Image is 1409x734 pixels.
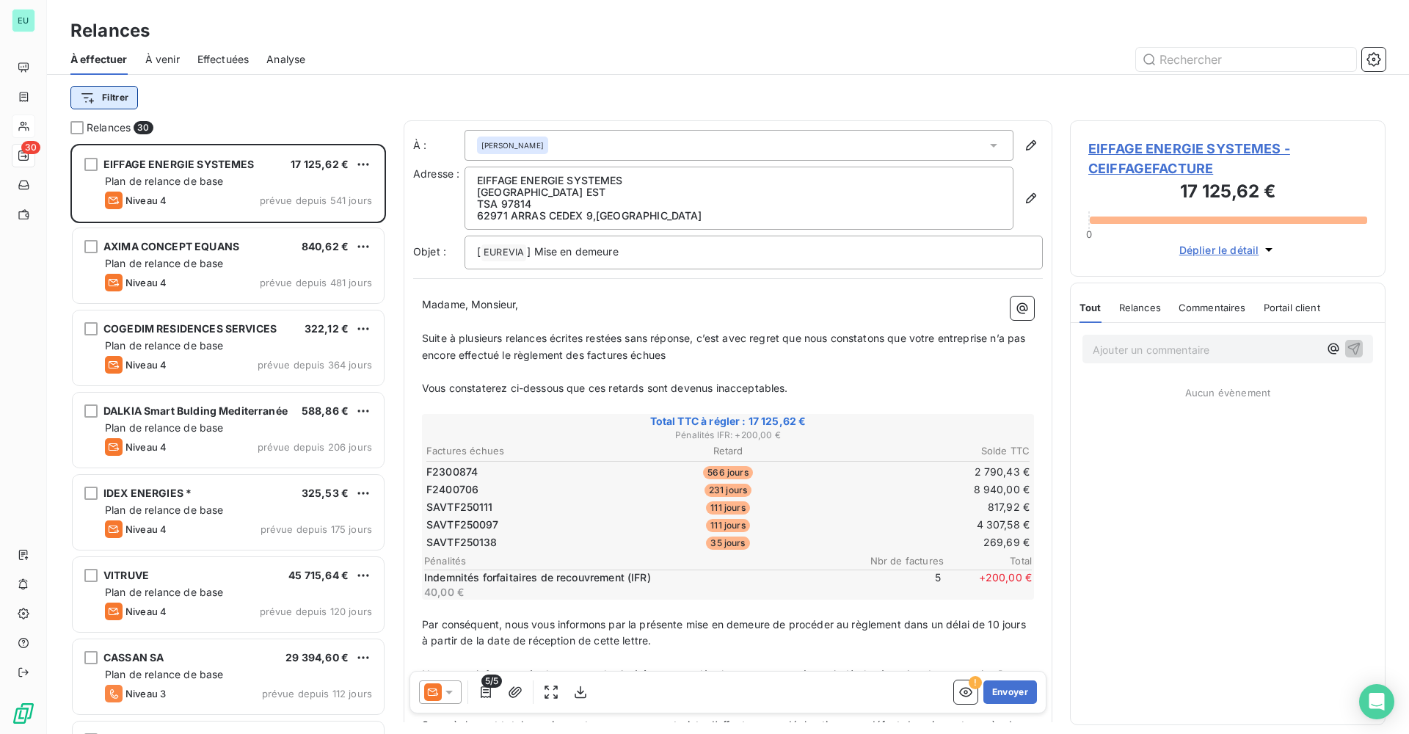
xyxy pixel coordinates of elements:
p: Indemnités forfaitaires de recouvrement (IFR) [424,570,850,585]
span: + 200,00 € [944,570,1032,600]
span: 111 jours [706,519,749,532]
h3: Relances [70,18,150,44]
span: Total TTC à régler : 17 125,62 € [424,414,1032,429]
span: Plan de relance de base [105,257,223,269]
span: SAVTF250111 [426,500,493,515]
span: 322,12 € [305,322,349,335]
span: Plan de relance de base [105,421,223,434]
span: F2300874 [426,465,478,479]
span: prévue depuis 364 jours [258,359,372,371]
span: Niveau 4 [125,523,167,535]
span: prévue depuis 206 jours [258,441,372,453]
button: Déplier le détail [1175,241,1281,258]
span: Plan de relance de base [105,175,223,187]
span: SAVTF250097 [426,517,499,532]
span: Relances [1119,302,1161,313]
a: 30 [12,144,34,167]
td: 2 790,43 € [830,464,1030,480]
span: Niveau 4 [125,359,167,371]
span: 30 [134,121,153,134]
span: [ [477,245,481,258]
td: 4 307,58 € [830,517,1030,533]
span: Par conséquent, nous vous informons par la présente mise en demeure de procéder au règlement dans... [422,618,1029,647]
div: Open Intercom Messenger [1359,684,1394,719]
span: F2400706 [426,482,478,497]
div: EU [12,9,35,32]
span: COGEDIM RESIDENCES SERVICES [103,322,277,335]
td: 269,69 € [830,534,1030,550]
span: 45 715,64 € [288,569,349,581]
span: 5 [853,570,941,600]
img: Logo LeanPay [12,702,35,725]
span: Nous vous informons également que les intérêts au taux légal commenceront à courir dès la récepti... [422,668,1030,697]
span: 30 [21,141,40,154]
span: Niveau 4 [125,277,167,288]
span: Niveau 4 [125,195,167,206]
span: 231 jours [704,484,751,497]
span: Pénalités IFR : + 200,00 € [424,429,1032,442]
span: Plan de relance de base [105,504,223,516]
span: 588,86 € [302,404,349,417]
span: EIFFAGE ENERGIE SYSTEMES [103,158,255,170]
button: Filtrer [70,86,138,109]
span: Niveau 4 [125,606,167,617]
span: prévue depuis 541 jours [260,195,372,206]
p: EIFFAGE ENERGIE SYSTEMES [477,175,1001,186]
p: 40,00 € [424,585,850,600]
span: Aucun évènement [1185,387,1270,399]
span: À effectuer [70,52,128,67]
span: Adresse : [413,167,459,180]
span: Pénalités [424,555,856,567]
p: TSA 97814 [477,198,1001,210]
span: Vous constaterez ci-dessous que ces retards sont devenus inacceptables. [422,382,788,394]
p: 62971 ARRAS CEDEX 9 , [GEOGRAPHIC_DATA] [477,210,1001,222]
span: CASSAN SA [103,651,164,664]
p: [GEOGRAPHIC_DATA] EST [477,186,1001,198]
span: Plan de relance de base [105,339,223,352]
span: VITRUVE [103,569,149,581]
span: Total [944,555,1032,567]
span: 17 125,62 € [291,158,349,170]
span: DALKIA Smart Bulding Mediterranée [103,404,288,417]
th: Solde TTC [830,443,1030,459]
span: Portail client [1264,302,1320,313]
span: EIFFAGE ENERGIE SYSTEMES - CEIFFAGEFACTURE [1088,139,1367,178]
span: AXIMA CONCEPT EQUANS [103,240,239,252]
input: Rechercher [1136,48,1356,71]
span: 0 [1086,228,1092,240]
th: Factures échues [426,443,626,459]
div: grid [70,144,386,734]
span: 325,53 € [302,487,349,499]
span: ] Mise en demeure [527,245,619,258]
span: Analyse [266,52,305,67]
span: Niveau 4 [125,441,167,453]
label: À : [413,138,465,153]
td: 817,92 € [830,499,1030,515]
span: Objet : [413,245,446,258]
span: À venir [145,52,180,67]
span: Tout [1079,302,1102,313]
span: Nbr de factures [856,555,944,567]
span: Suite à plusieurs relances écrites restées sans réponse, c’est avec regret que nous constatons qu... [422,332,1029,361]
td: 8 940,00 € [830,482,1030,498]
span: Madame, Monsieur, [422,298,519,310]
span: Déplier le détail [1179,242,1259,258]
span: 111 jours [706,501,749,515]
span: [PERSON_NAME] [481,140,544,150]
h3: 17 125,62 € [1088,178,1367,208]
span: Relances [87,120,131,135]
span: 5/5 [481,675,502,688]
span: prévue depuis 112 jours [262,688,372,700]
span: prévue depuis 175 jours [261,523,372,535]
span: 35 jours [706,537,749,550]
span: 840,62 € [302,240,349,252]
button: Envoyer [983,680,1037,704]
span: Niveau 3 [125,688,166,700]
span: prévue depuis 481 jours [260,277,372,288]
span: IDEX ENERGIES * [103,487,192,499]
span: Commentaires [1179,302,1246,313]
span: Plan de relance de base [105,586,223,598]
span: SAVTF250138 [426,535,498,550]
span: 566 jours [703,466,752,479]
span: Plan de relance de base [105,668,223,680]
